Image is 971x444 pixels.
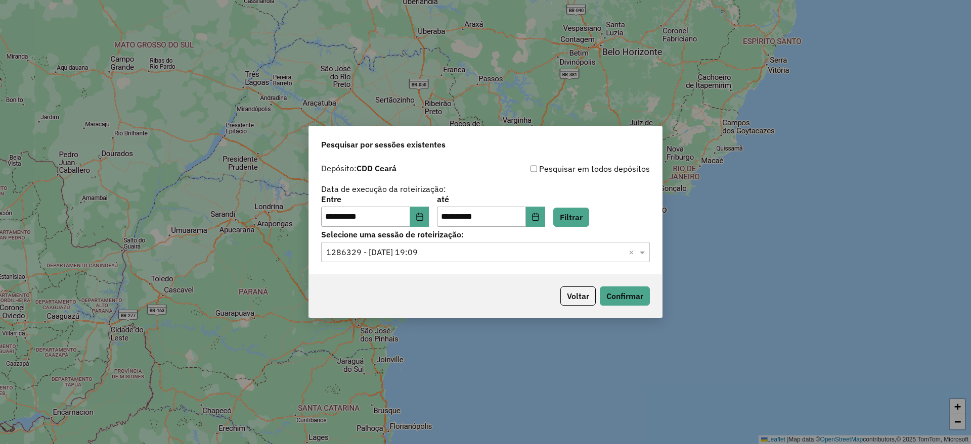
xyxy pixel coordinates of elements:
[321,138,446,151] span: Pesquisar por sessões existentes
[526,207,545,227] button: Choose Date
[485,163,650,175] div: Pesquisar em todos depósitos
[357,163,396,173] strong: CDD Ceará
[600,286,650,306] button: Confirmar
[410,207,429,227] button: Choose Date
[437,193,545,205] label: até
[321,193,429,205] label: Entre
[321,228,650,240] label: Selecione uma sessão de roteirização:
[553,208,589,227] button: Filtrar
[629,246,637,258] span: Clear all
[321,162,396,174] label: Depósito:
[321,183,446,195] label: Data de execução da roteirização:
[560,286,596,306] button: Voltar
